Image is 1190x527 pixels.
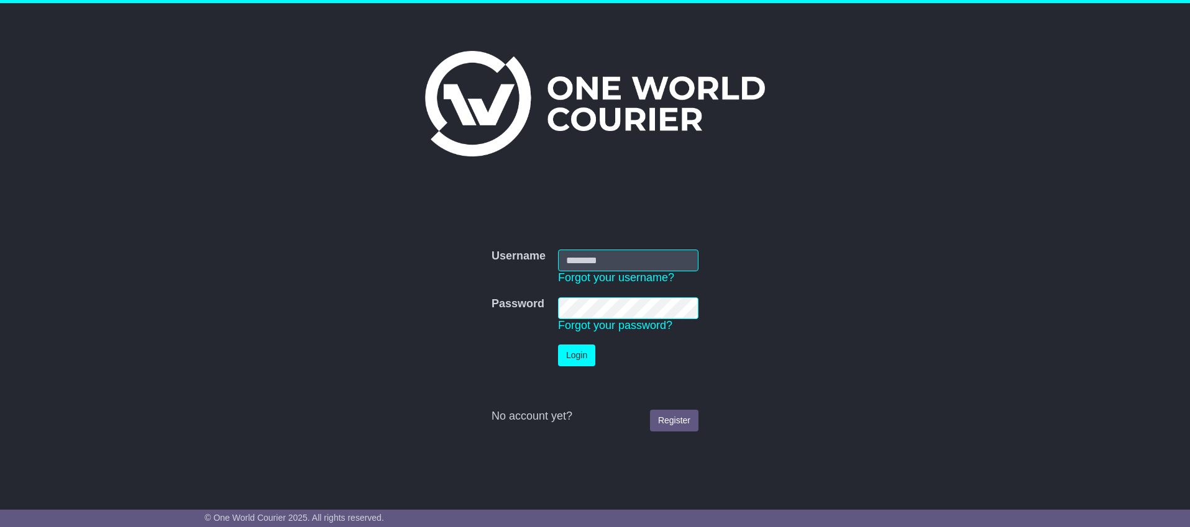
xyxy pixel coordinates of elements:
a: Register [650,410,698,431]
label: Password [492,297,544,311]
span: © One World Courier 2025. All rights reserved. [204,513,384,523]
label: Username [492,250,546,263]
img: One World [425,51,764,156]
a: Forgot your password? [558,319,672,331]
a: Forgot your username? [558,271,674,284]
div: No account yet? [492,410,698,423]
button: Login [558,345,595,366]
